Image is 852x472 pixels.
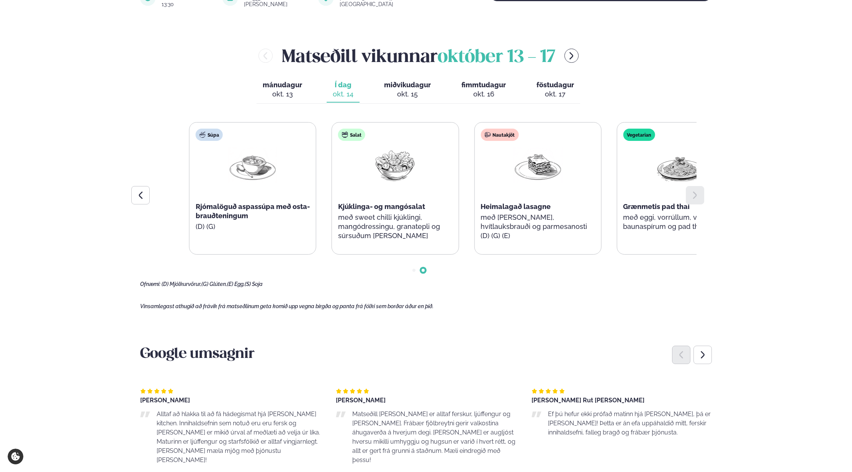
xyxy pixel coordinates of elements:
div: okt. 14 [333,90,353,99]
p: með sweet chilli kjúklingi, mangódressingu, granatepli og súrsuðum [PERSON_NAME] [338,213,452,240]
button: miðvikudagur okt. 15 [378,77,437,103]
div: [PERSON_NAME] [140,397,321,403]
button: menu-btn-right [564,49,579,63]
span: (D) Mjólkurvörur, [162,281,201,287]
div: okt. 15 [384,90,431,99]
span: Heimalagað lasagne [481,203,551,211]
div: Vegetarian [623,129,655,141]
span: Alltaf að hlakka til að fá hádegismat hjá [PERSON_NAME] kitchen. Innihaldsefnin sem notuð eru eru... [157,410,320,464]
button: fimmtudagur okt. 16 [455,77,512,103]
span: (G) Glúten, [201,281,227,287]
span: Í dag [333,80,353,90]
p: með eggi, vorrúllum, vorlauk, baunaspírum og pad thai-sósu (E) [623,213,737,231]
span: Kjúklinga- og mangósalat [338,203,425,211]
span: október 13 - 17 [438,49,555,66]
span: miðvikudagur [384,81,431,89]
p: Ef þú hefur ekki prófað matinn hjá [PERSON_NAME], þá er [PERSON_NAME]! Þetta er án efa uppáhaldið... [548,410,712,437]
p: með [PERSON_NAME], hvítlauksbrauði og parmesanosti (D) (G) (E) [481,213,595,240]
span: Ofnæmi: [140,281,160,287]
button: föstudagur okt. 17 [530,77,580,103]
span: (S) Soja [245,281,263,287]
button: menu-btn-left [258,49,273,63]
div: okt. 13 [263,90,302,99]
img: Salad.png [371,147,420,183]
span: Go to slide 2 [422,269,425,272]
img: Lasagna.png [513,147,562,183]
p: (D) (G) [196,222,310,231]
span: fimmtudagur [461,81,506,89]
div: [PERSON_NAME] [336,397,516,403]
h2: Matseðill vikunnar [282,43,555,68]
a: Cookie settings [8,449,23,464]
div: [PERSON_NAME] Rut [PERSON_NAME] [531,397,712,403]
span: Rjómalöguð aspassúpa með osta-brauðteningum [196,203,310,220]
h3: Google umsagnir [140,345,712,364]
img: salad.svg [342,132,348,138]
img: beef.svg [484,132,491,138]
div: Súpa [196,129,223,141]
span: mánudagur [263,81,302,89]
div: Next slide [693,346,712,364]
div: Nautakjöt [481,129,518,141]
img: soup.svg [200,132,206,138]
span: föstudagur [536,81,574,89]
span: Grænmetis pad thai [623,203,690,211]
button: Í dag okt. 14 [327,77,360,103]
div: Previous slide [672,346,690,364]
span: Go to slide 1 [412,269,415,272]
span: Vinsamlegast athugið að frávik frá matseðlinum geta komið upp vegna birgða og panta frá fólki sem... [140,303,433,309]
span: Matseðill [PERSON_NAME] er alltaf ferskur, ljúffengur og [PERSON_NAME]. Frábær fjölbreytni gerir ... [352,410,515,464]
img: Spagetti.png [656,147,705,183]
div: okt. 16 [461,90,506,99]
div: Salat [338,129,365,141]
img: Soup.png [228,147,277,183]
button: mánudagur okt. 13 [257,77,308,103]
span: (E) Egg, [227,281,245,287]
div: okt. 17 [536,90,574,99]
